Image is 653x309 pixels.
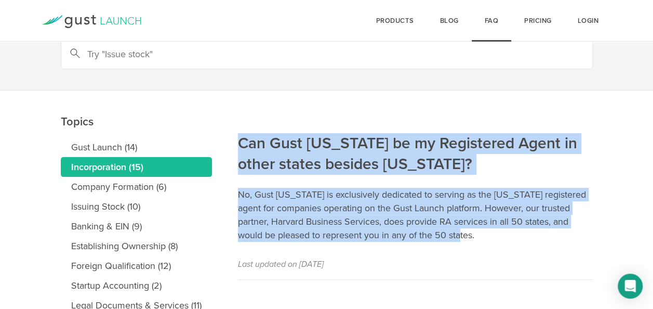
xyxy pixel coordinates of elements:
a: Startup Accounting (2) [61,276,212,295]
a: Banking & EIN (9) [61,216,212,236]
a: Incorporation (15) [61,157,212,177]
a: Foreign Qualification (12) [61,256,212,276]
p: No, Gust [US_STATE] is exclusively dedicated to serving as the [US_STATE] registered agent for co... [238,188,593,242]
div: Open Intercom Messenger [618,274,643,299]
a: Company Formation (6) [61,177,212,197]
h2: Topics [61,41,212,132]
a: Establishing Ownership (8) [61,236,212,256]
h2: Can Gust [US_STATE] be my Registered Agent in other states besides [US_STATE]? [238,63,593,175]
p: Last updated on [DATE] [238,257,593,271]
a: Gust Launch (14) [61,137,212,157]
input: Try "Issue stock" [61,39,593,69]
a: Issuing Stock (10) [61,197,212,216]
